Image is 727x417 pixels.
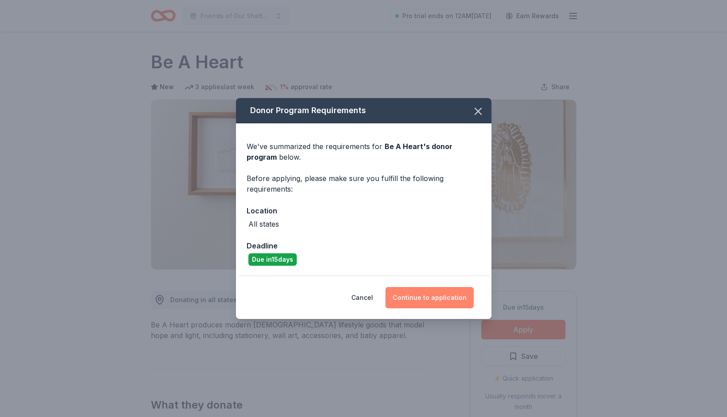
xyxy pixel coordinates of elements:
div: Before applying, please make sure you fulfill the following requirements: [247,173,481,194]
div: Due in 15 days [248,253,297,266]
button: Continue to application [385,287,474,308]
div: Location [247,205,481,216]
div: We've summarized the requirements for below. [247,141,481,162]
button: Cancel [351,287,373,308]
div: All states [248,219,279,229]
div: Deadline [247,240,481,252]
div: Donor Program Requirements [236,98,491,123]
